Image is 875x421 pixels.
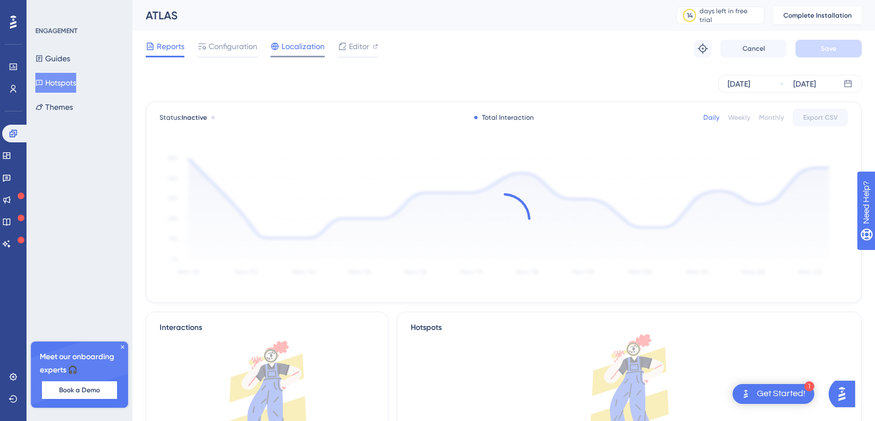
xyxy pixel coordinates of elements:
[743,44,765,53] span: Cancel
[733,384,814,404] div: Open Get Started! checklist, remaining modules: 1
[349,40,369,53] span: Editor
[829,377,862,411] iframe: UserGuiding AI Assistant Launcher
[728,113,750,122] div: Weekly
[59,386,100,395] span: Book a Demo
[35,26,77,35] div: ENGAGEMENT
[773,7,862,24] button: Complete Installation
[35,49,70,68] button: Guides
[793,77,816,90] div: [DATE]
[793,109,848,126] button: Export CSV
[821,44,836,53] span: Save
[739,387,752,401] img: launcher-image-alternative-text
[687,11,693,20] div: 14
[720,40,787,57] button: Cancel
[703,113,719,122] div: Daily
[759,113,784,122] div: Monthly
[757,388,805,400] div: Get Started!
[699,7,761,24] div: days left in free trial
[35,73,76,93] button: Hotspots
[474,113,534,122] div: Total Interaction
[160,113,207,122] span: Status:
[803,113,838,122] span: Export CSV
[35,97,73,117] button: Themes
[26,3,69,16] span: Need Help?
[728,77,750,90] div: [DATE]
[804,381,814,391] div: 1
[157,40,184,53] span: Reports
[282,40,325,53] span: Localization
[160,321,202,334] div: Interactions
[209,40,257,53] span: Configuration
[411,321,848,334] div: Hotspots
[146,8,649,23] div: ATLAS
[783,11,852,20] span: Complete Installation
[42,381,117,399] button: Book a Demo
[40,350,119,377] span: Meet our onboarding experts 🎧
[796,40,862,57] button: Save
[182,114,207,121] span: Inactive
